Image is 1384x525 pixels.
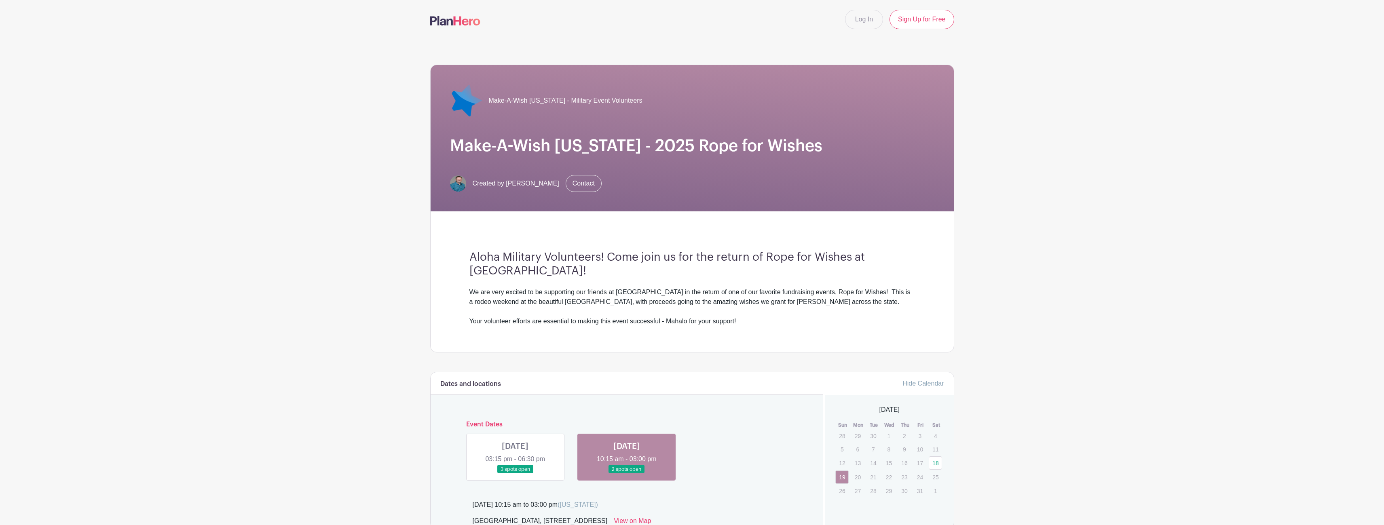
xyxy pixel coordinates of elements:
[450,175,466,192] img: will_phelps-312x214.jpg
[866,457,880,469] p: 14
[882,457,896,469] p: 15
[928,421,944,429] th: Sat
[882,421,898,429] th: Wed
[929,443,942,455] p: 11
[866,471,880,483] p: 21
[913,421,929,429] th: Fri
[851,443,864,455] p: 6
[469,251,915,278] h3: Aloha Military Volunteers! Come join us for the return of Rope for Wishes at [GEOGRAPHIC_DATA]!
[897,421,913,429] th: Thu
[835,485,849,497] p: 26
[430,16,480,25] img: logo-507f7623f17ff9eddc593b1ce0a138ce2505c220e1c5a4e2b4648c50719b7d32.svg
[882,485,896,497] p: 29
[882,443,896,455] p: 8
[835,430,849,442] p: 28
[469,287,915,326] div: We are very excited to be supporting our friends at [GEOGRAPHIC_DATA] in the return of one of our...
[473,500,598,510] div: [DATE] 10:15 am to 03:00 pm
[473,179,559,188] span: Created by [PERSON_NAME]
[866,421,882,429] th: Tue
[882,471,896,483] p: 22
[450,136,934,156] h1: Make-A-Wish [US_STATE] - 2025 Rope for Wishes
[835,457,849,469] p: 12
[489,96,642,105] span: Make-A-Wish [US_STATE] - Military Event Volunteers
[879,405,900,415] span: [DATE]
[929,471,942,483] p: 25
[845,10,883,29] a: Log In
[851,485,864,497] p: 27
[929,456,942,470] a: 18
[835,421,851,429] th: Sun
[566,175,602,192] a: Contact
[866,430,880,442] p: 30
[851,430,864,442] p: 29
[558,501,598,508] span: ([US_STATE])
[898,485,911,497] p: 30
[835,443,849,455] p: 5
[913,457,927,469] p: 17
[898,471,911,483] p: 23
[890,10,954,29] a: Sign Up for Free
[902,380,944,387] a: Hide Calendar
[440,380,501,388] h6: Dates and locations
[913,443,927,455] p: 10
[898,430,911,442] p: 2
[929,485,942,497] p: 1
[913,485,927,497] p: 31
[851,457,864,469] p: 13
[913,430,927,442] p: 3
[851,471,864,483] p: 20
[898,443,911,455] p: 9
[866,443,880,455] p: 7
[929,430,942,442] p: 4
[450,84,482,117] img: 18-blue-star-png-image.png
[913,471,927,483] p: 24
[898,457,911,469] p: 16
[460,421,794,428] h6: Event Dates
[851,421,866,429] th: Mon
[882,430,896,442] p: 1
[866,485,880,497] p: 28
[835,470,849,484] a: 19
